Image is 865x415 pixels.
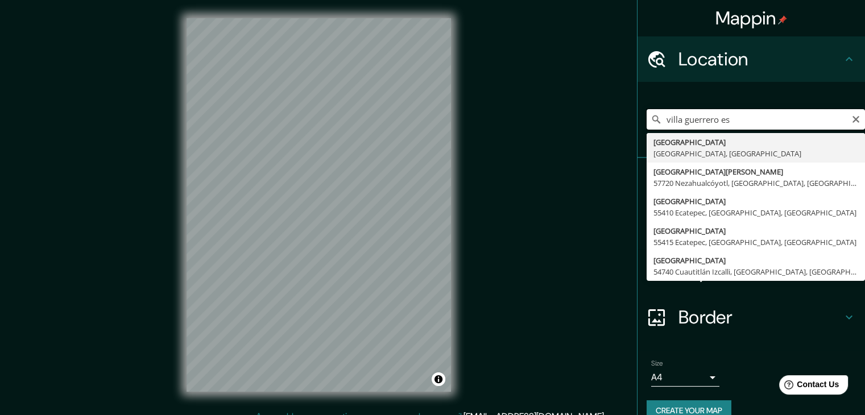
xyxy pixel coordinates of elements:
div: 55410 Ecatepec, [GEOGRAPHIC_DATA], [GEOGRAPHIC_DATA] [653,207,858,218]
h4: Border [678,306,842,329]
div: 54740 Cuautitlán Izcalli, [GEOGRAPHIC_DATA], [GEOGRAPHIC_DATA] [653,266,858,277]
img: pin-icon.png [778,15,787,24]
iframe: Help widget launcher [764,371,852,402]
div: 55415 Ecatepec, [GEOGRAPHIC_DATA], [GEOGRAPHIC_DATA] [653,236,858,248]
div: Layout [638,249,865,294]
div: [GEOGRAPHIC_DATA] [653,196,858,207]
label: Size [651,359,663,368]
h4: Mappin [715,7,788,30]
div: [GEOGRAPHIC_DATA], [GEOGRAPHIC_DATA] [653,148,858,159]
div: [GEOGRAPHIC_DATA][PERSON_NAME] [653,166,858,177]
div: A4 [651,368,719,387]
div: [GEOGRAPHIC_DATA] [653,225,858,236]
div: [GEOGRAPHIC_DATA] [653,255,858,266]
button: Toggle attribution [432,372,445,386]
div: 57720 Nezahualcóyotl, [GEOGRAPHIC_DATA], [GEOGRAPHIC_DATA] [653,177,858,189]
div: [GEOGRAPHIC_DATA] [653,136,858,148]
input: Pick your city or area [647,109,865,130]
h4: Layout [678,260,842,283]
div: Style [638,204,865,249]
h4: Location [678,48,842,70]
canvas: Map [187,18,451,392]
div: Border [638,294,865,340]
div: Location [638,36,865,82]
div: Pins [638,158,865,204]
button: Clear [851,113,860,124]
